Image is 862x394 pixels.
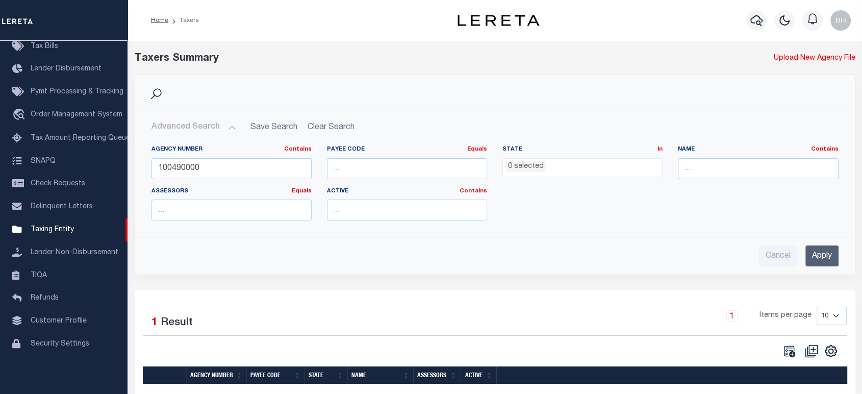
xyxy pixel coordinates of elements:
[151,117,236,137] button: Advanced Search
[31,88,123,95] span: Pymt Processing & Tracking
[31,180,85,187] span: Check Requests
[151,317,158,328] span: 1
[31,294,59,302] span: Refunds
[460,188,487,194] a: Contains
[31,43,58,50] span: Tax Bills
[168,16,199,25] li: Taxers
[151,145,312,154] label: Agency Number
[811,146,839,152] a: Contains
[461,366,496,384] th: Active: activate to sort column ascending
[413,366,461,384] th: Assessors: activate to sort column ascending
[31,272,47,279] span: TIQA
[305,366,347,384] th: State: activate to sort column ascending
[284,146,312,152] a: Contains
[12,109,29,122] i: travel_explore
[151,158,312,179] input: ...
[31,65,102,72] span: Lender Disbursement
[161,315,193,331] label: Result
[678,145,838,154] label: Name
[458,15,539,26] img: logo-dark.svg
[774,53,855,64] a: Upload New Agency File
[151,200,312,220] input: ...
[31,203,93,210] span: Delinquent Letters
[31,111,122,118] span: Order Management System
[726,310,738,322] a: 1
[805,245,839,266] input: Apply
[657,146,663,152] a: In
[151,187,312,196] label: Assessors
[347,366,413,384] th: Name: activate to sort column ascending
[467,146,487,152] a: Equals
[31,135,130,142] span: Tax Amount Reporting Queue
[759,310,812,322] span: Items per page
[31,249,118,256] span: Lender Non-Disbursement
[327,187,487,196] label: Active
[502,145,663,154] label: State
[830,10,851,31] img: svg+xml;base64,PHN2ZyB4bWxucz0iaHR0cDovL3d3dy53My5vcmcvMjAwMC9zdmciIHBvaW50ZXItZXZlbnRzPSJub25lIi...
[31,157,56,164] span: SNAPQ
[135,51,671,66] div: Taxers Summary
[292,188,312,194] a: Equals
[31,340,89,348] span: Security Settings
[759,245,797,266] input: Cancel
[246,366,305,384] th: Payee Code: activate to sort column ascending
[327,158,487,179] input: ...
[327,145,487,154] label: Payee Code
[505,161,546,173] li: 0 selected
[31,226,74,233] span: Taxing Entity
[678,158,838,179] input: ...
[186,366,246,384] th: Agency Number: activate to sort column ascending
[31,317,87,325] span: Customer Profile
[151,17,168,23] a: Home
[327,200,487,220] input: ...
